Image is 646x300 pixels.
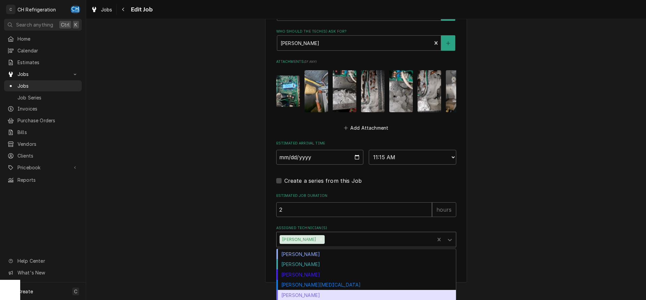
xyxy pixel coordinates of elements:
[4,80,82,91] a: Jobs
[74,21,77,28] span: K
[17,289,33,294] span: Create
[17,176,78,183] span: Reports
[343,123,390,132] button: Add Attachment
[432,202,456,217] div: hours
[304,70,328,112] img: n9RIXVhbSZuOJI7vUKtA
[4,57,82,68] a: Estimates
[17,47,78,54] span: Calendar
[4,115,82,126] a: Purchase Orders
[71,5,80,14] div: CH
[17,152,78,159] span: Clients
[276,76,300,107] img: 9eJqeyQ2TWGm6gIgJJtH
[17,129,78,136] span: Bills
[276,59,456,132] div: Attachments
[276,141,456,165] div: Estimated Arrival Time
[4,92,82,103] a: Job Series
[276,225,456,231] label: Assigned Technician(s)
[4,267,82,278] a: Go to What's New
[17,82,78,89] span: Jobs
[276,193,456,199] label: Estimated Job Duration
[88,4,115,15] a: Jobs
[17,117,78,124] span: Purchase Orders
[61,21,70,28] span: Ctrl
[276,29,456,51] div: Who should the tech(s) ask for?
[418,70,441,112] img: DwruM04XTsCZ2S5vAolN
[17,6,56,13] div: CH Refrigeration
[17,59,78,66] span: Estimates
[16,21,53,28] span: Search anything
[277,259,456,269] div: [PERSON_NAME]
[4,255,82,266] a: Go to Help Center
[276,150,364,165] input: Date
[17,94,78,101] span: Job Series
[333,70,356,112] img: wuAjMdq6SBOt8PosFaGQ
[4,103,82,114] a: Invoices
[6,5,15,14] div: C
[277,249,456,259] div: [PERSON_NAME]
[369,150,456,165] select: Time Select
[4,162,82,173] a: Go to Pricebook
[361,70,385,112] img: sQq9OQCR4yRgOHNLaZKA
[441,35,455,51] button: Create New Contact
[17,257,78,264] span: Help Center
[446,41,450,46] svg: Create New Contact
[277,280,456,290] div: [PERSON_NAME][MEDICAL_DATA]
[446,70,469,112] img: csxOgZphTlyS7rPPSyTH
[118,4,129,15] button: Navigate back
[304,60,317,63] span: ( if any )
[4,19,82,31] button: Search anythingCtrlK
[17,105,78,112] span: Invoices
[276,193,456,217] div: Estimated Job Duration
[101,6,112,13] span: Jobs
[277,269,456,280] div: [PERSON_NAME]
[317,235,325,244] div: Remove Ruben Perez
[17,71,68,78] span: Jobs
[17,140,78,147] span: Vendors
[276,225,456,247] div: Assigned Technician(s)
[276,59,456,65] label: Attachments
[389,70,413,112] img: Mdznt28tT32Jni1TcDji
[17,35,78,42] span: Home
[71,5,80,14] div: Chris Hiraga's Avatar
[4,150,82,161] a: Clients
[129,5,153,14] span: Edit Job
[4,45,82,56] a: Calendar
[4,33,82,44] a: Home
[276,29,456,34] label: Who should the tech(s) ask for?
[4,138,82,149] a: Vendors
[17,164,68,171] span: Pricebook
[4,69,82,80] a: Go to Jobs
[4,174,82,185] a: Reports
[4,127,82,138] a: Bills
[17,269,78,276] span: What's New
[284,177,362,185] label: Create a series from this Job
[280,235,317,244] div: [PERSON_NAME]
[74,288,77,295] span: C
[276,141,456,146] label: Estimated Arrival Time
